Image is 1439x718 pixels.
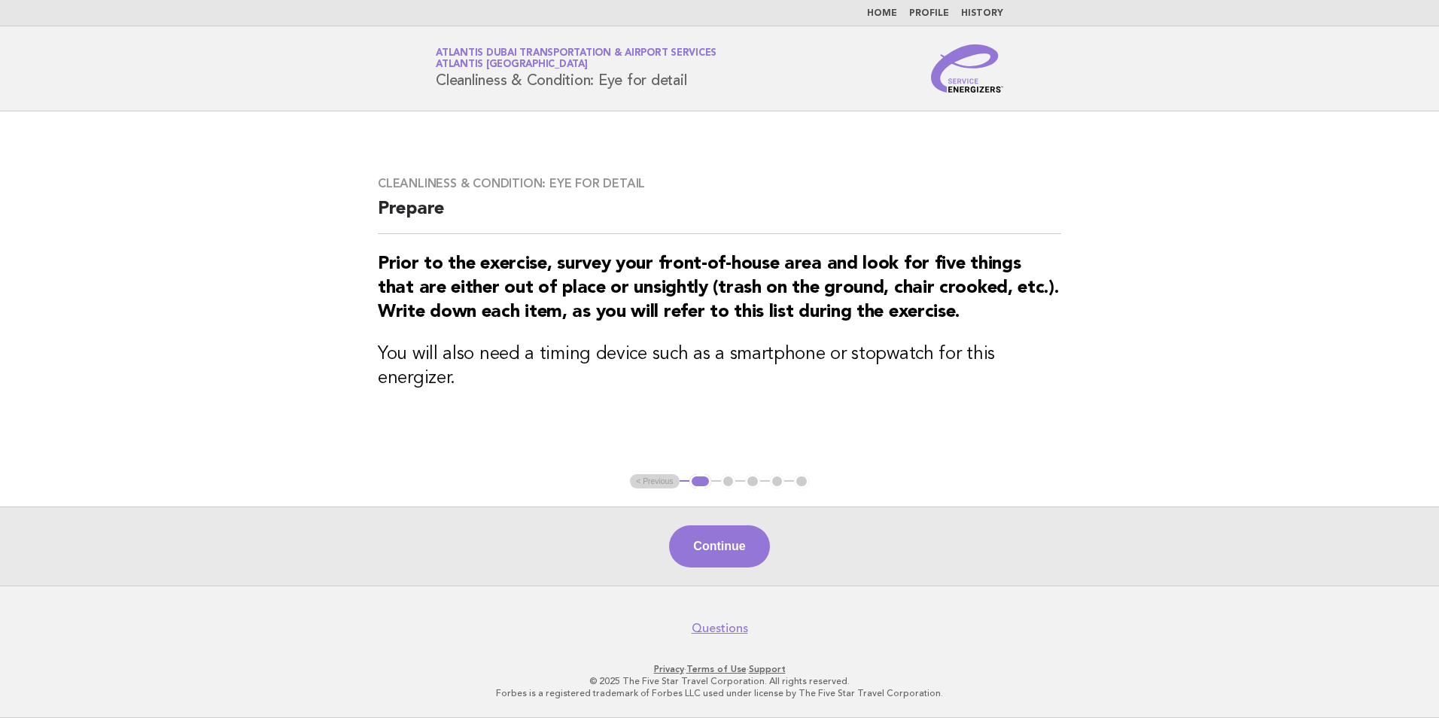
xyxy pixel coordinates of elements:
a: Support [749,664,786,674]
a: Privacy [654,664,684,674]
h3: You will also need a timing device such as a smartphone or stopwatch for this energizer. [378,342,1061,391]
a: Atlantis Dubai Transportation & Airport ServicesAtlantis [GEOGRAPHIC_DATA] [436,48,716,69]
strong: Prior to the exercise, survey your front-of-house area and look for five things that are either o... [378,255,1059,321]
a: Terms of Use [686,664,747,674]
p: Forbes is a registered trademark of Forbes LLC used under license by The Five Star Travel Corpora... [259,687,1180,699]
a: Questions [692,621,748,636]
button: Continue [669,525,769,567]
h3: Cleanliness & Condition: Eye for detail [378,176,1061,191]
span: Atlantis [GEOGRAPHIC_DATA] [436,60,588,70]
a: History [961,9,1003,18]
img: Service Energizers [931,44,1003,93]
p: · · [259,663,1180,675]
p: © 2025 The Five Star Travel Corporation. All rights reserved. [259,675,1180,687]
a: Home [867,9,897,18]
h1: Cleanliness & Condition: Eye for detail [436,49,716,88]
a: Profile [909,9,949,18]
h2: Prepare [378,197,1061,234]
button: 1 [689,474,711,489]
